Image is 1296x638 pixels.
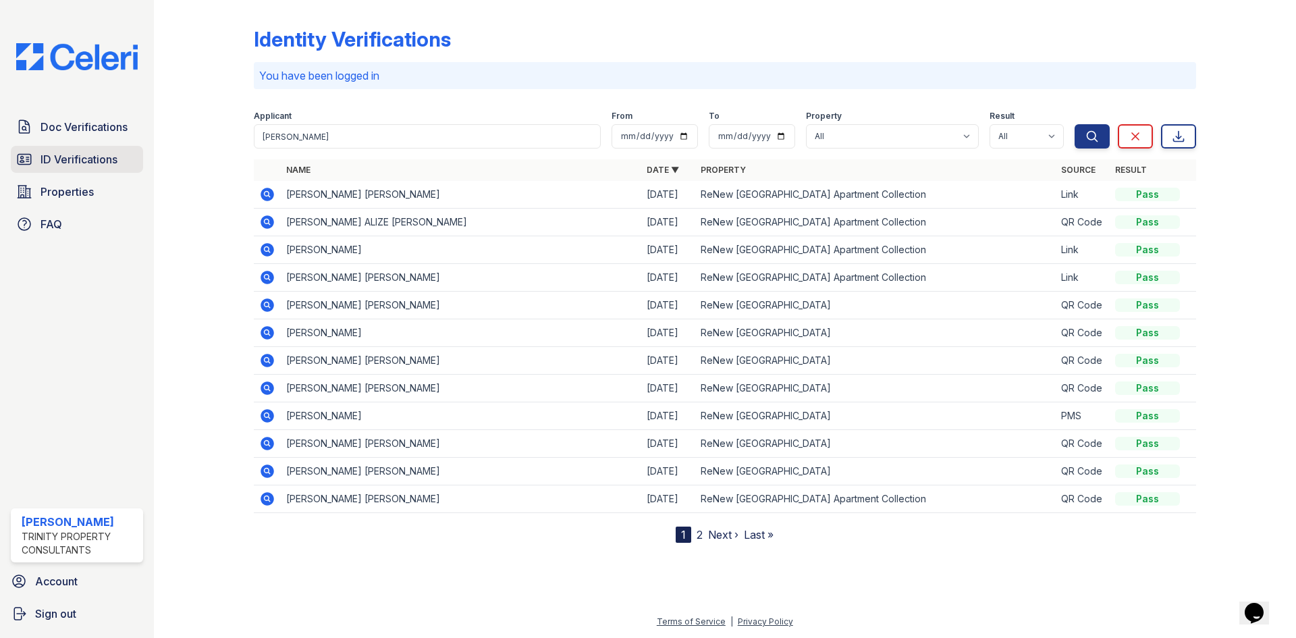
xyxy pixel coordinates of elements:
td: PMS [1056,402,1110,430]
td: [PERSON_NAME] [PERSON_NAME] [281,375,641,402]
div: Pass [1115,243,1180,257]
td: [PERSON_NAME] ALIZE [PERSON_NAME] [281,209,641,236]
td: ReNew [GEOGRAPHIC_DATA] Apartment Collection [695,181,1056,209]
div: Pass [1115,464,1180,478]
a: Name [286,165,310,175]
a: Properties [11,178,143,205]
div: Pass [1115,354,1180,367]
div: Pass [1115,437,1180,450]
a: 2 [697,528,703,541]
label: Applicant [254,111,292,122]
td: [PERSON_NAME] [PERSON_NAME] [281,458,641,485]
div: Pass [1115,492,1180,506]
td: [PERSON_NAME] [PERSON_NAME] [281,264,641,292]
td: ReNew [GEOGRAPHIC_DATA] Apartment Collection [695,264,1056,292]
span: Sign out [35,606,76,622]
td: QR Code [1056,430,1110,458]
td: [DATE] [641,402,695,430]
p: You have been logged in [259,68,1191,84]
label: To [709,111,720,122]
td: ReNew [GEOGRAPHIC_DATA] [695,375,1056,402]
a: Last » [744,528,774,541]
td: QR Code [1056,347,1110,375]
div: Pass [1115,298,1180,312]
a: Date ▼ [647,165,679,175]
td: ReNew [GEOGRAPHIC_DATA] Apartment Collection [695,236,1056,264]
td: [PERSON_NAME] [PERSON_NAME] [281,347,641,375]
td: [PERSON_NAME] [281,236,641,264]
td: Link [1056,264,1110,292]
div: Pass [1115,409,1180,423]
td: [DATE] [641,236,695,264]
span: Account [35,573,78,589]
td: QR Code [1056,485,1110,513]
span: FAQ [40,216,62,232]
a: ID Verifications [11,146,143,173]
label: From [612,111,632,122]
span: ID Verifications [40,151,117,167]
div: | [730,616,733,627]
td: [DATE] [641,485,695,513]
a: Source [1061,165,1096,175]
a: Property [701,165,746,175]
td: [PERSON_NAME] [PERSON_NAME] [281,181,641,209]
td: [DATE] [641,319,695,347]
td: QR Code [1056,292,1110,319]
td: ReNew [GEOGRAPHIC_DATA] [695,458,1056,485]
div: Trinity Property Consultants [22,530,138,557]
label: Property [806,111,842,122]
td: ReNew [GEOGRAPHIC_DATA] Apartment Collection [695,485,1056,513]
td: [PERSON_NAME] [281,319,641,347]
td: [PERSON_NAME] [PERSON_NAME] [281,485,641,513]
td: ReNew [GEOGRAPHIC_DATA] Apartment Collection [695,209,1056,236]
img: CE_Logo_Blue-a8612792a0a2168367f1c8372b55b34899dd931a85d93a1a3d3e32e68fde9ad4.png [5,43,148,70]
td: [DATE] [641,292,695,319]
td: [PERSON_NAME] [PERSON_NAME] [281,292,641,319]
div: Pass [1115,271,1180,284]
div: Pass [1115,326,1180,340]
td: ReNew [GEOGRAPHIC_DATA] [695,292,1056,319]
td: QR Code [1056,209,1110,236]
label: Result [990,111,1015,122]
td: [DATE] [641,264,695,292]
td: ReNew [GEOGRAPHIC_DATA] [695,347,1056,375]
td: Link [1056,181,1110,209]
iframe: chat widget [1239,584,1282,624]
div: Pass [1115,215,1180,229]
td: QR Code [1056,458,1110,485]
a: Account [5,568,148,595]
div: Pass [1115,381,1180,395]
a: Doc Verifications [11,113,143,140]
div: [PERSON_NAME] [22,514,138,530]
span: Properties [40,184,94,200]
div: 1 [676,527,691,543]
td: [DATE] [641,458,695,485]
td: QR Code [1056,319,1110,347]
td: [PERSON_NAME] [PERSON_NAME] [281,430,641,458]
a: Result [1115,165,1147,175]
td: [DATE] [641,209,695,236]
a: FAQ [11,211,143,238]
a: Terms of Service [657,616,726,627]
td: [DATE] [641,181,695,209]
td: ReNew [GEOGRAPHIC_DATA] [695,319,1056,347]
a: Next › [708,528,738,541]
td: [PERSON_NAME] [281,402,641,430]
a: Sign out [5,600,148,627]
div: Pass [1115,188,1180,201]
td: [DATE] [641,375,695,402]
td: [DATE] [641,347,695,375]
td: [DATE] [641,430,695,458]
td: ReNew [GEOGRAPHIC_DATA] [695,402,1056,430]
td: ReNew [GEOGRAPHIC_DATA] [695,430,1056,458]
td: QR Code [1056,375,1110,402]
span: Doc Verifications [40,119,128,135]
input: Search by name or phone number [254,124,601,149]
a: Privacy Policy [738,616,793,627]
div: Identity Verifications [254,27,451,51]
td: Link [1056,236,1110,264]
